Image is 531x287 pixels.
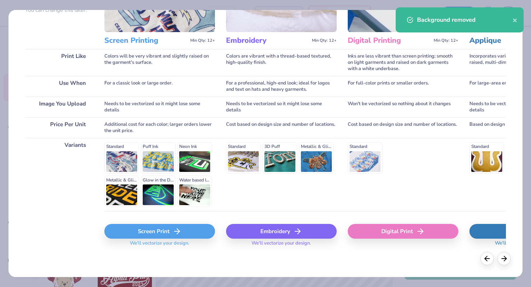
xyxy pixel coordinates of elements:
[226,97,337,117] div: Needs to be vectorized so it might lose some details
[104,76,215,97] div: For a classic look or large order.
[226,49,337,76] div: Colors are vibrant with a thread-based textured, high-quality finish.
[348,117,458,138] div: Cost based on design size and number of locations.
[226,117,337,138] div: Cost based on design size and number of locations.
[25,138,93,211] div: Variants
[312,38,337,43] span: Min Qty: 12+
[104,97,215,117] div: Needs to be vectorized so it might lose some details
[25,117,93,138] div: Price Per Unit
[104,49,215,76] div: Colors will be very vibrant and slightly raised on the garment's surface.
[348,224,458,239] div: Digital Print
[226,76,337,97] div: For a professional, high-end look; ideal for logos and text on hats and heavy garments.
[226,36,309,45] h3: Embroidery
[348,36,431,45] h3: Digital Printing
[25,97,93,117] div: Image You Upload
[127,240,192,251] span: We'll vectorize your design.
[104,117,215,138] div: Additional cost for each color; larger orders lower the unit price.
[513,15,518,24] button: close
[434,38,458,43] span: Min Qty: 12+
[104,224,215,239] div: Screen Print
[25,76,93,97] div: Use When
[25,7,93,13] p: You can change this later.
[226,224,337,239] div: Embroidery
[348,97,458,117] div: Won't be vectorized so nothing about it changes
[249,240,314,251] span: We'll vectorize your design.
[348,49,458,76] div: Inks are less vibrant than screen printing; smooth on light garments and raised on dark garments ...
[348,76,458,97] div: For full-color prints or smaller orders.
[104,36,187,45] h3: Screen Printing
[190,38,215,43] span: Min Qty: 12+
[25,49,93,76] div: Print Like
[417,15,513,24] div: Background removed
